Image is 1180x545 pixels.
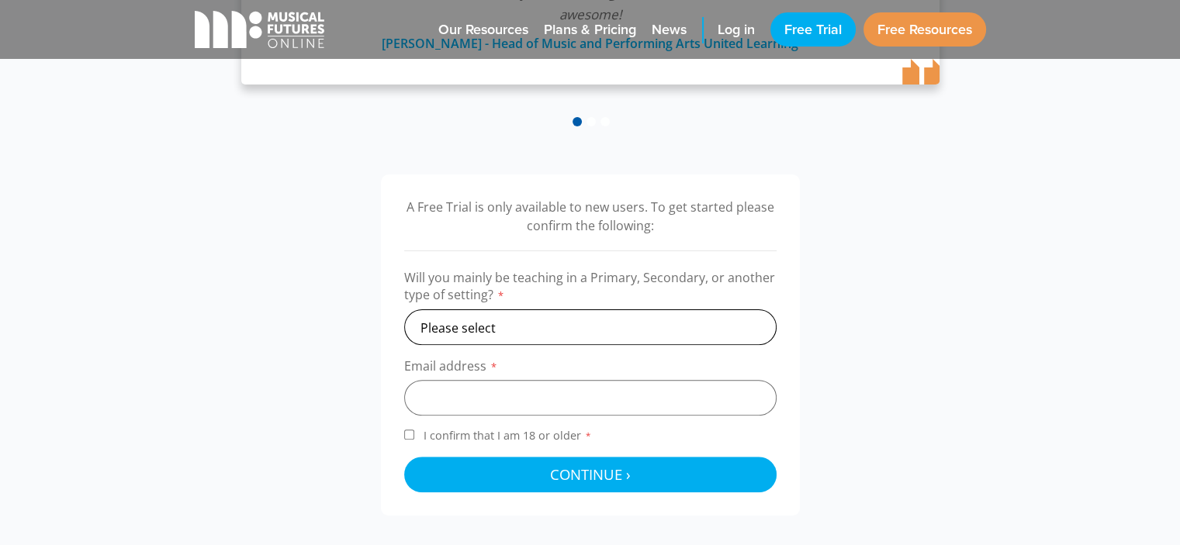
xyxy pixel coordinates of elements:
[404,357,777,380] label: Email address
[863,12,986,47] a: Free Resources
[404,269,777,309] label: Will you mainly be teaching in a Primary, Secondary, or another type of setting?
[404,457,777,492] button: Continue ›
[438,19,528,40] span: Our Resources
[652,19,687,40] span: News
[550,464,631,484] span: Continue ›
[718,19,755,40] span: Log in
[404,198,777,235] p: A Free Trial is only available to new users. To get started please confirm the following:
[544,19,636,40] span: Plans & Pricing
[404,429,414,440] input: I confirm that I am 18 or older*
[770,12,856,47] a: Free Trial
[420,428,595,443] span: I confirm that I am 18 or older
